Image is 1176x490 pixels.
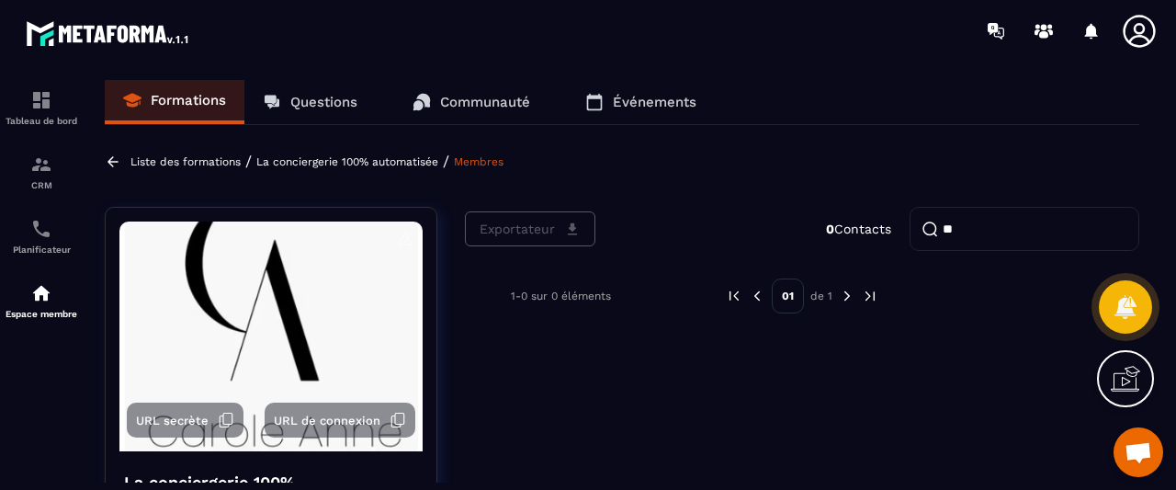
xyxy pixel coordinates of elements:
[567,80,715,124] a: Événements
[443,153,449,170] span: /
[244,80,376,124] a: Questions
[5,245,78,255] p: Planificateur
[151,92,226,108] p: Formations
[394,80,548,124] a: Communauté
[839,288,855,304] img: next
[826,222,834,236] strong: 0
[5,268,78,333] a: automationsautomationsEspace membre
[30,154,52,176] img: formation
[5,75,78,140] a: formationformationTableau de bord
[5,204,78,268] a: schedulerschedulerPlanificateur
[613,94,696,110] p: Événements
[265,403,415,438] button: URL de connexion
[119,222,423,451] img: background
[136,414,209,427] span: URL secrète
[256,155,438,168] a: La conciergerie 100% automatisée
[30,218,52,240] img: scheduler
[130,155,241,168] a: Liste des formations
[30,89,52,111] img: formation
[726,288,742,304] img: prev
[105,80,244,124] a: Formations
[26,17,191,50] img: logo
[826,222,891,236] p: Contacts
[5,180,78,190] p: CRM
[127,403,243,438] button: URL secrète
[511,290,611,302] p: 1-0 sur 0 éléments
[290,94,357,110] p: Questions
[5,309,78,319] p: Espace membre
[5,116,78,126] p: Tableau de bord
[862,288,878,304] img: next
[274,414,380,427] span: URL de connexion
[30,282,52,304] img: automations
[245,153,252,170] span: /
[749,288,765,304] img: prev
[5,140,78,204] a: formationformationCRM
[440,94,530,110] p: Communauté
[1114,427,1163,477] a: Ouvrir le chat
[454,155,503,168] a: Membres
[810,289,832,303] p: de 1
[772,279,804,313] p: 01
